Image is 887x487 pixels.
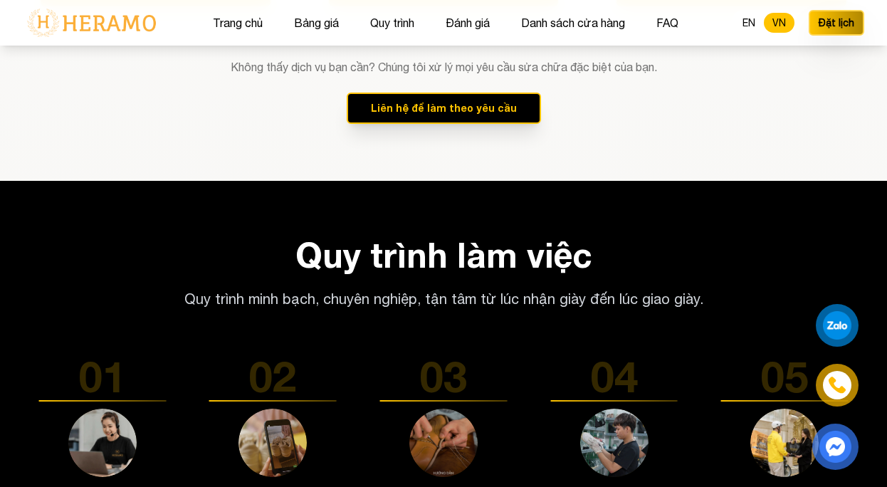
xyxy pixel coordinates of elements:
[535,355,694,397] div: 04
[829,377,846,393] img: phone-icon
[347,93,541,124] button: Liên hệ để làm theo yêu cầu
[366,14,419,32] button: Quy trình
[817,365,858,406] a: phone-icon
[764,13,794,33] button: VN
[705,355,864,397] div: 05
[170,289,717,309] p: Quy trình minh bạch, chuyên nghiệp, tận tâm từ lúc nhận giày đến lúc giao giày.
[23,355,182,397] div: 01
[809,10,864,36] button: Đặt lịch
[750,409,819,477] img: process.completion.title
[734,13,764,33] button: EN
[209,14,267,32] button: Trang chủ
[409,409,478,477] img: process.repair.title
[68,409,137,477] img: process.book.title
[23,8,160,38] img: logo-with-text.png
[290,14,343,32] button: Bảng giá
[23,238,864,272] h2: Quy trình làm việc
[441,14,494,32] button: Đánh giá
[517,14,629,32] button: Danh sách cửa hàng
[580,409,649,477] img: process.deliver.title
[652,14,683,32] button: FAQ
[23,58,864,75] p: Không thấy dịch vụ bạn cần? Chúng tôi xử lý mọi yêu cầu sửa chữa đặc biệt của bạn.
[194,355,353,397] div: 02
[364,355,523,397] div: 03
[238,409,307,477] img: process.inspect.title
